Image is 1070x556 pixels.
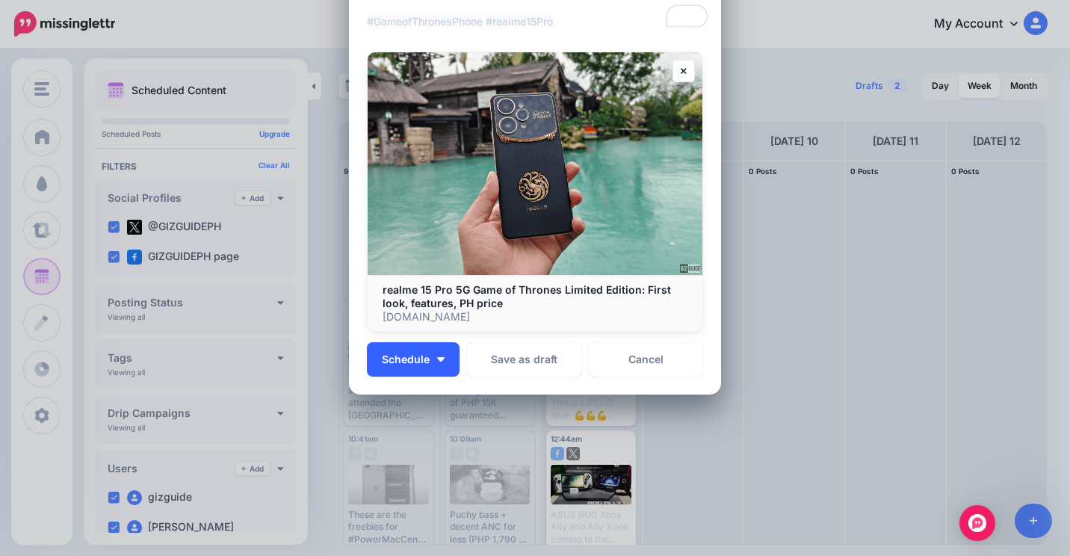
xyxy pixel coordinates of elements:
[589,342,703,377] a: Cancel
[437,357,445,362] img: arrow-down-white.png
[382,354,430,365] span: Schedule
[467,342,581,377] button: Save as draft
[383,310,687,324] p: [DOMAIN_NAME]
[383,283,671,309] b: realme 15 Pro 5G Game of Thrones Limited Edition: First look, features, PH price
[959,505,995,541] div: Open Intercom Messenger
[367,342,460,377] button: Schedule
[368,52,702,275] img: realme 15 Pro 5G Game of Thrones Limited Edition: First look, features, PH price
